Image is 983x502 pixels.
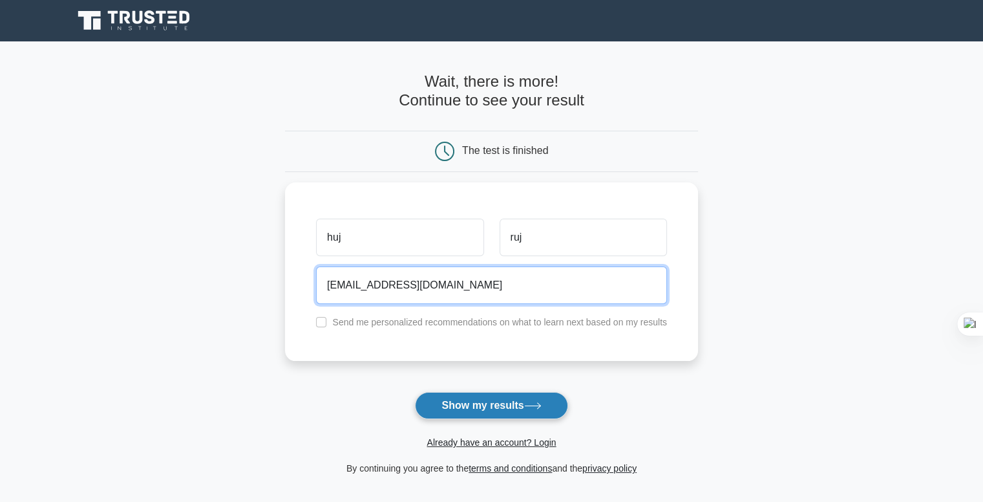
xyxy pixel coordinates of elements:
[285,72,698,110] h4: Wait, there is more! Continue to see your result
[316,219,483,256] input: First name
[277,461,706,476] div: By continuing you agree to the and the
[427,437,556,448] a: Already have an account? Login
[469,463,552,474] a: terms and conditions
[582,463,637,474] a: privacy policy
[415,392,567,419] button: Show my results
[332,317,667,327] label: Send me personalized recommendations on what to learn next based on my results
[500,219,667,256] input: Last name
[462,145,548,156] div: The test is finished
[316,267,667,304] input: Email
